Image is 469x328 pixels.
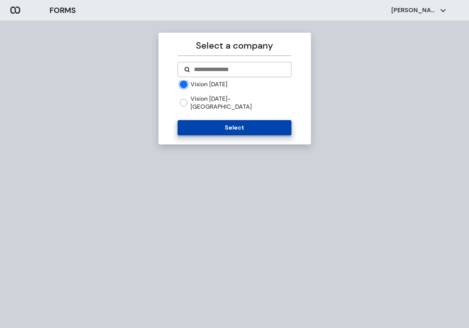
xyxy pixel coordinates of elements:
[190,80,227,89] label: Vision [DATE]
[190,95,291,111] label: Vision [DATE]- [GEOGRAPHIC_DATA]
[178,120,291,135] button: Select
[50,5,76,16] h3: FORMS
[391,6,437,14] p: [PERSON_NAME]
[193,65,285,74] input: Search
[178,39,291,52] p: Select a company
